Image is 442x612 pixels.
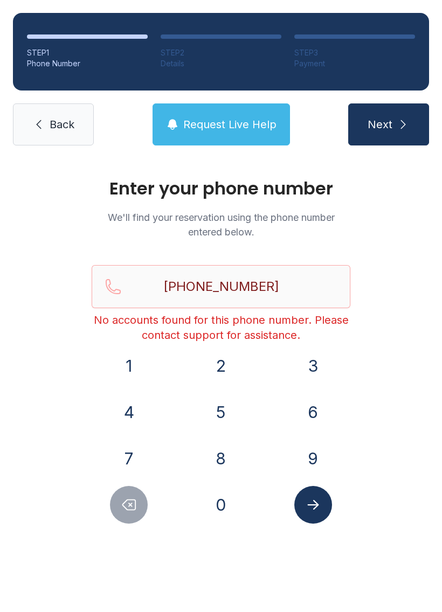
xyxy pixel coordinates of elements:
div: STEP 1 [27,47,148,58]
h1: Enter your phone number [92,180,350,197]
button: 9 [294,440,332,477]
button: 3 [294,347,332,385]
button: 5 [202,393,240,431]
span: Next [368,117,392,132]
span: Request Live Help [183,117,277,132]
input: Reservation phone number [92,265,350,308]
button: Delete number [110,486,148,524]
div: Phone Number [27,58,148,69]
div: Payment [294,58,415,69]
button: 2 [202,347,240,385]
div: Details [161,58,281,69]
button: 6 [294,393,332,431]
div: STEP 2 [161,47,281,58]
button: Submit lookup form [294,486,332,524]
button: 8 [202,440,240,477]
button: 7 [110,440,148,477]
div: STEP 3 [294,47,415,58]
button: 4 [110,393,148,431]
div: No accounts found for this phone number. Please contact support for assistance. [92,312,350,343]
button: 1 [110,347,148,385]
span: Back [50,117,74,132]
button: 0 [202,486,240,524]
p: We'll find your reservation using the phone number entered below. [92,210,350,239]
